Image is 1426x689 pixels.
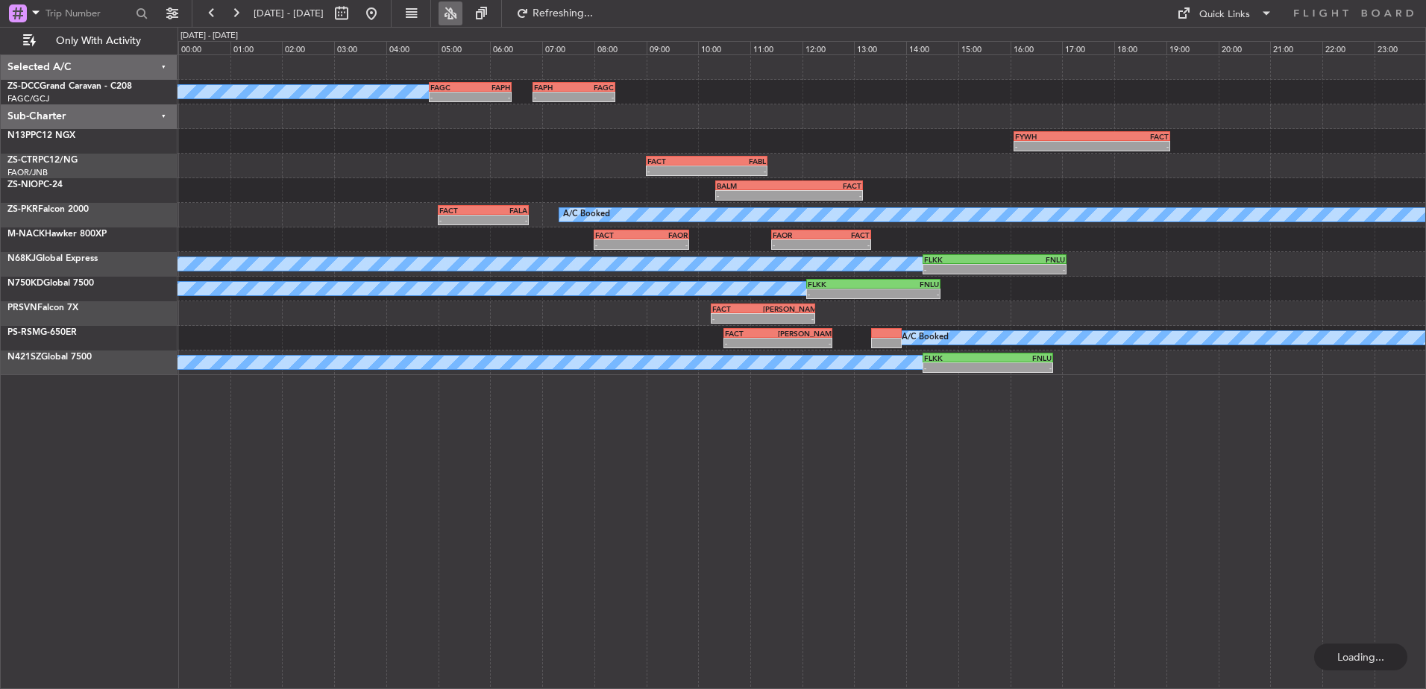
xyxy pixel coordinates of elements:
div: FACT [821,230,870,239]
div: FACT [1092,132,1169,141]
span: PS-RSM [7,328,40,337]
a: FAGC/GCJ [7,93,49,104]
div: - [789,191,861,200]
span: [DATE] - [DATE] [254,7,324,20]
a: N750KDGlobal 7500 [7,279,94,288]
div: A/C Booked [563,204,610,226]
div: 19:00 [1166,41,1219,54]
a: N13PPC12 NGX [7,131,75,140]
button: Quick Links [1169,1,1280,25]
div: - [808,289,873,298]
div: FACT [439,206,483,215]
div: - [821,240,870,249]
div: - [924,363,987,372]
div: - [595,240,641,249]
div: FAPH [470,83,509,92]
a: ZS-CTRPC12/NG [7,156,78,165]
div: 13:00 [854,41,906,54]
div: FYWH [1015,132,1092,141]
div: 01:00 [230,41,283,54]
div: 15:00 [958,41,1011,54]
div: - [647,166,707,175]
div: 11:00 [750,41,802,54]
div: 05:00 [439,41,491,54]
span: N750KD [7,279,43,288]
div: - [725,339,778,347]
div: - [763,314,814,323]
span: ZS-PKR [7,205,38,214]
div: FACT [712,304,763,313]
div: 10:00 [698,41,750,54]
div: FACT [647,157,707,166]
div: - [641,240,688,249]
div: 17:00 [1062,41,1114,54]
div: 22:00 [1322,41,1375,54]
div: A/C Booked [902,327,949,349]
div: - [470,92,509,101]
div: 12:00 [802,41,855,54]
a: FAOR/JNB [7,167,48,178]
div: - [706,166,766,175]
a: ZS-DCCGrand Caravan - C208 [7,82,132,91]
div: FLKK [808,280,873,289]
span: PRSVN [7,303,37,312]
div: - [712,314,763,323]
div: 09:00 [647,41,699,54]
div: 14:00 [906,41,958,54]
div: 08:00 [594,41,647,54]
div: - [1092,142,1169,151]
span: Refreshing... [532,8,594,19]
div: FLKK [924,255,994,264]
input: Trip Number [45,2,131,25]
div: FAOR [641,230,688,239]
div: 18:00 [1114,41,1166,54]
span: N68KJ [7,254,36,263]
div: 00:00 [178,41,230,54]
div: 20:00 [1219,41,1271,54]
span: M-NACK [7,230,45,239]
div: - [773,240,821,249]
div: - [483,215,527,224]
div: FLKK [924,353,987,362]
div: - [924,265,994,274]
div: [DATE] - [DATE] [180,30,238,43]
div: FNLU [873,280,939,289]
div: FABL [706,157,766,166]
div: - [873,289,939,298]
a: ZS-PKRFalcon 2000 [7,205,89,214]
div: 06:00 [490,41,542,54]
a: ZS-NIOPC-24 [7,180,63,189]
div: - [1015,142,1092,151]
div: Loading... [1314,644,1407,670]
span: N13P [7,131,31,140]
div: - [988,363,1052,372]
div: FACT [789,181,861,190]
div: - [574,92,614,101]
div: Quick Links [1199,7,1250,22]
div: FAGC [574,83,614,92]
a: PRSVNFalcon 7X [7,303,78,312]
div: 16:00 [1011,41,1063,54]
div: 03:00 [334,41,386,54]
div: - [717,191,789,200]
div: FNLU [988,353,1052,362]
span: Only With Activity [39,36,157,46]
div: [PERSON_NAME] [763,304,814,313]
div: FAPH [534,83,574,92]
div: 07:00 [542,41,594,54]
span: ZS-DCC [7,82,40,91]
button: Only With Activity [16,29,162,53]
div: FAOR [773,230,821,239]
a: N421SZGlobal 7500 [7,353,92,362]
div: FAGC [430,83,470,92]
div: FALA [483,206,527,215]
div: FNLU [995,255,1065,264]
div: BALM [717,181,789,190]
div: - [995,265,1065,274]
span: N421SZ [7,353,41,362]
div: FACT [595,230,641,239]
a: M-NACKHawker 800XP [7,230,107,239]
div: - [439,215,483,224]
div: - [778,339,831,347]
div: 04:00 [386,41,439,54]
